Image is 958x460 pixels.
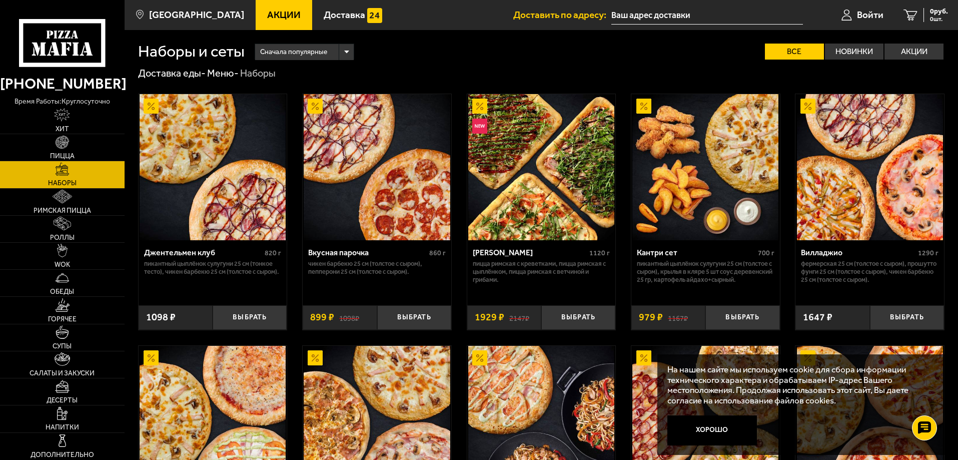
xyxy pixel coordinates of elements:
img: Вкусная парочка [304,94,450,240]
div: Вилладжио [801,248,915,257]
p: Пикантный цыплёнок сулугуни 25 см (тонкое тесто), Чикен Барбекю 25 см (толстое с сыром). [144,260,282,276]
span: 1098 ₽ [146,312,176,322]
button: Выбрать [705,305,779,330]
img: Акционный [636,350,651,365]
button: Выбрать [870,305,944,330]
s: 1098 ₽ [339,312,359,322]
p: Чикен Барбекю 25 см (толстое с сыром), Пепперони 25 см (толстое с сыром). [308,260,446,276]
span: Сначала популярные [260,43,327,62]
div: Кантри сет [637,248,755,257]
button: Выбрать [213,305,287,330]
span: Акции [267,10,301,20]
p: Пикантный цыплёнок сулугуни 25 см (толстое с сыром), крылья в кляре 5 шт соус деревенский 25 гр, ... [637,260,774,284]
span: 1290 г [918,249,938,257]
span: Войти [857,10,883,20]
p: На нашем сайте мы используем cookie для сбора информации технического характера и обрабатываем IP... [667,364,929,406]
div: Вкусная парочка [308,248,427,257]
span: Обеды [50,288,74,295]
img: Джентельмен клуб [140,94,286,240]
img: Кантри сет [632,94,778,240]
span: Десерты [47,397,78,404]
img: Акционный [472,99,487,114]
span: 1929 ₽ [475,312,504,322]
span: Дополнительно [31,451,94,458]
img: Акционный [636,99,651,114]
a: Меню- [207,67,239,79]
span: 1120 г [589,249,610,257]
span: Роллы [50,234,75,241]
img: Акционный [800,350,815,365]
img: Акционный [800,99,815,114]
span: WOK [55,261,70,268]
img: Акционный [308,99,323,114]
p: Фермерская 25 см (толстое с сыром), Прошутто Фунги 25 см (толстое с сыром), Чикен Барбекю 25 см (... [801,260,938,284]
span: 0 шт. [930,16,948,22]
p: Пицца Римская с креветками, Пицца Римская с цыплёнком, Пицца Римская с ветчиной и грибами. [473,260,610,284]
div: Джентельмен клуб [144,248,263,257]
label: Акции [884,44,943,60]
span: Наборы [48,180,77,187]
h1: Наборы и сеты [138,44,245,60]
button: Выбрать [377,305,451,330]
img: Мама Миа [468,94,614,240]
span: Напитки [46,424,79,431]
div: [PERSON_NAME] [473,248,587,257]
a: Доставка еды- [138,67,206,79]
span: [GEOGRAPHIC_DATA] [149,10,244,20]
a: АкционныйДжентельмен клуб [139,94,287,240]
span: 820 г [265,249,281,257]
span: Доставить по адресу: [513,10,611,20]
span: 0 руб. [930,8,948,15]
img: Акционный [144,350,159,365]
img: Акционный [308,350,323,365]
s: 2147 ₽ [509,312,529,322]
img: 15daf4d41897b9f0e9f617042186c801.svg [367,8,382,23]
img: Акционный [144,99,159,114]
span: Салаты и закуски [30,370,95,377]
label: Все [765,44,824,60]
img: Акционный [472,350,487,365]
span: 860 г [429,249,446,257]
img: Новинка [472,119,487,134]
span: Доставка [324,10,365,20]
span: Супы [53,343,72,350]
a: АкционныйНовинкаМама Миа [467,94,616,240]
span: Пицца [50,153,75,160]
span: 899 ₽ [310,312,334,322]
span: Хит [56,126,69,133]
img: Вилладжио [797,94,943,240]
a: АкционныйВкусная парочка [303,94,451,240]
button: Выбрать [541,305,615,330]
label: Новинки [825,44,884,60]
span: 979 ₽ [639,312,663,322]
button: Хорошо [667,415,757,445]
span: Горячее [48,316,77,323]
span: Римская пицца [34,207,91,214]
s: 1167 ₽ [668,312,688,322]
span: 700 г [758,249,774,257]
div: Наборы [240,67,276,80]
a: АкционныйКантри сет [631,94,780,240]
a: АкционныйВилладжио [795,94,944,240]
span: 1647 ₽ [803,312,832,322]
input: Ваш адрес доставки [611,6,803,25]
